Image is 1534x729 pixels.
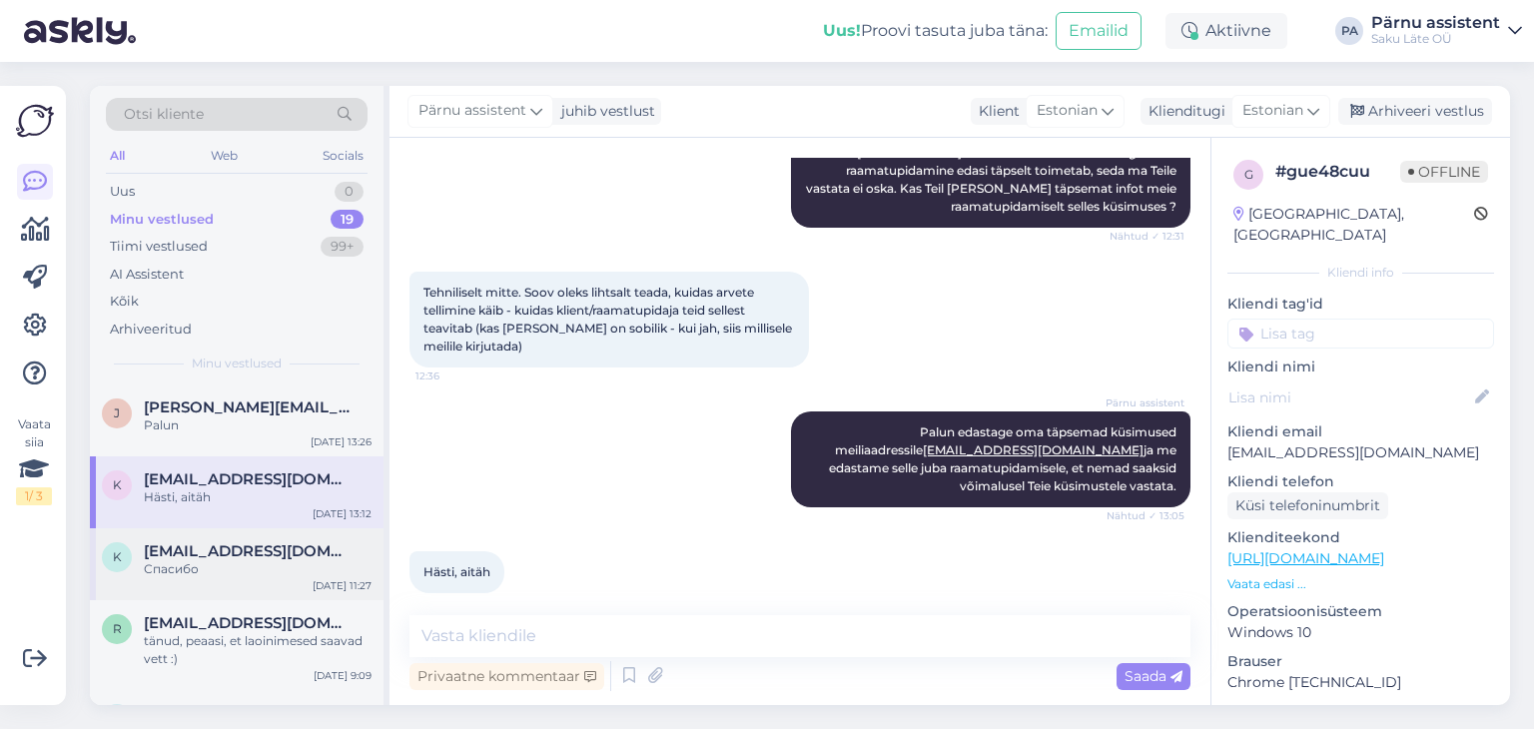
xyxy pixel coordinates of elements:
div: Uus [110,182,135,202]
span: 13:12 [415,594,490,609]
div: Aktiivne [1165,13,1287,49]
div: [DATE] 11:27 [313,578,372,593]
div: Hästi, aitäh [144,488,372,506]
span: kerli@chk.ee [144,470,352,488]
p: Brauser [1227,651,1494,672]
span: Otsi kliente [124,104,204,125]
div: Kõik [110,292,139,312]
div: Minu vestlused [110,210,214,230]
span: k [113,549,122,564]
div: [GEOGRAPHIC_DATA], [GEOGRAPHIC_DATA] [1233,204,1474,246]
input: Lisa tag [1227,319,1494,349]
input: Lisa nimi [1228,386,1471,408]
a: [URL][DOMAIN_NAME] [1227,549,1384,567]
span: Nähtud ✓ 12:31 [1110,229,1184,244]
p: Klienditeekond [1227,527,1494,548]
span: Estonian [1242,100,1303,122]
div: Klient [971,101,1020,122]
span: rolarin@intercars.eu [144,614,352,632]
span: Meie [PERSON_NAME] süsteemis koheselt lisada E-[PERSON_NAME] klient seda soovib. Kuidas aga meie ... [806,127,1179,214]
p: Kliendi nimi [1227,357,1494,377]
span: karina.karusar@gmail.com [144,542,352,560]
span: Tehniliselt mitte. Soov oleks lihtsalt teada, kuidas arvete tellimine käib - kuidas klient/raamat... [423,285,795,354]
span: Estonian [1037,100,1098,122]
div: AI Assistent [110,265,184,285]
button: Emailid [1056,12,1142,50]
div: Kliendi info [1227,264,1494,282]
span: jelena.tsistjakova@laminto.com [144,398,352,416]
p: Vaata edasi ... [1227,575,1494,593]
b: Uus! [823,21,861,40]
div: 0 [335,182,364,202]
div: [DATE] 13:26 [311,434,372,449]
p: Kliendi email [1227,421,1494,442]
div: Arhiveeri vestlus [1338,98,1492,125]
p: Windows 10 [1227,622,1494,643]
span: Nähtud ✓ 13:05 [1107,508,1184,523]
div: Pärnu assistent [1371,15,1500,31]
div: PA [1335,17,1363,45]
div: All [106,143,129,169]
span: r [113,621,122,636]
div: Privaatne kommentaar [409,663,604,690]
div: Palun [144,416,372,434]
div: 1 / 3 [16,487,52,505]
div: [DATE] 9:09 [314,668,372,683]
div: Küsi telefoninumbrit [1227,492,1388,519]
div: Vaata siia [16,415,52,505]
div: [DATE] 13:12 [313,506,372,521]
div: Proovi tasuta juba täna: [823,19,1048,43]
div: Web [207,143,242,169]
p: Kliendi tag'id [1227,294,1494,315]
span: Saada [1125,667,1182,685]
div: Tiimi vestlused [110,237,208,257]
p: Kliendi telefon [1227,471,1494,492]
span: Offline [1400,161,1488,183]
div: # gue48cuu [1275,160,1400,184]
span: 12:36 [415,368,490,383]
div: Спасибо [144,560,372,578]
span: k [113,477,122,492]
p: Operatsioonisüsteem [1227,601,1494,622]
span: Pärnu assistent [418,100,526,122]
div: 99+ [321,237,364,257]
div: tänud, peaasi, et laoinimesed saavad vett :) [144,632,372,668]
div: Arhiveeritud [110,320,192,340]
span: Palun edastage oma täpsemad küsimused meiliaadressile ja me edastame selle juba raamatupidamisele... [829,424,1179,493]
div: Klienditugi [1141,101,1225,122]
div: juhib vestlust [553,101,655,122]
p: [EMAIL_ADDRESS][DOMAIN_NAME] [1227,442,1494,463]
span: Hästi, aitäh [423,564,490,579]
span: oleg.kiyanov@vilpra.ee [144,704,352,722]
div: Saku Läte OÜ [1371,31,1500,47]
a: Pärnu assistentSaku Läte OÜ [1371,15,1522,47]
span: Pärnu assistent [1106,395,1184,410]
p: Chrome [TECHNICAL_ID] [1227,672,1494,693]
span: Minu vestlused [192,355,282,372]
div: Socials [319,143,368,169]
img: Askly Logo [16,102,54,140]
a: [EMAIL_ADDRESS][DOMAIN_NAME] [923,442,1144,457]
span: j [114,405,120,420]
div: 19 [331,210,364,230]
span: g [1244,167,1253,182]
